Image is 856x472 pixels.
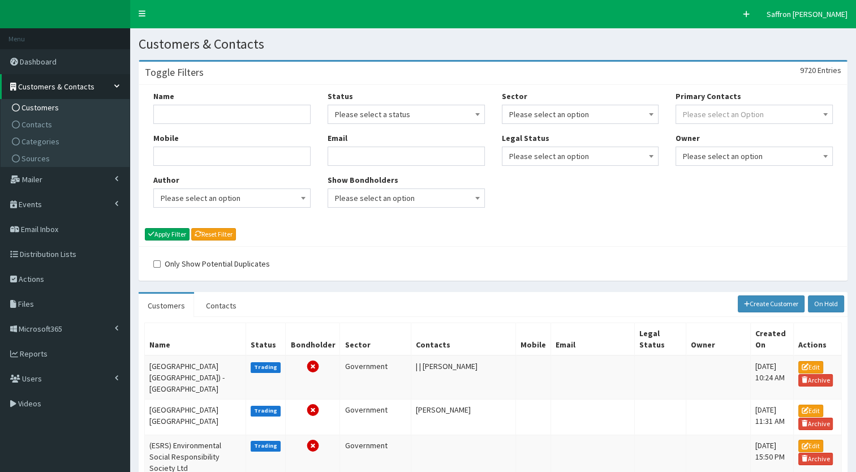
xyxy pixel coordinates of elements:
a: Edit [798,405,823,417]
span: Files [18,299,34,309]
label: Legal Status [502,132,549,144]
span: Events [19,199,42,209]
th: Name [145,323,246,356]
label: Primary Contacts [676,91,741,102]
label: Only Show Potential Duplicates [153,258,270,269]
span: Mailer [22,174,42,184]
span: Please select an option [161,190,303,206]
td: Government [340,355,411,400]
a: Customers [3,99,130,116]
th: Contacts [411,323,516,356]
a: Sources [3,150,130,167]
th: Created On [750,323,793,356]
span: Please select an option [683,148,825,164]
label: Owner [676,132,700,144]
a: Edit [798,361,823,374]
span: Saffron [PERSON_NAME] [767,9,848,19]
td: | | [PERSON_NAME] [411,355,516,400]
span: Users [22,374,42,384]
h1: Customers & Contacts [139,37,848,52]
span: Please select a status [335,106,478,122]
a: Archive [798,453,833,465]
th: Bondholder [286,323,340,356]
span: Please select an option [335,190,478,206]
td: [DATE] 11:31 AM [750,400,793,435]
label: Sector [502,91,527,102]
span: Please select an option [502,105,659,124]
a: Reset Filter [191,228,236,241]
a: Customers [139,294,194,317]
th: Mobile [516,323,551,356]
label: Mobile [153,132,179,144]
span: Actions [19,274,44,284]
span: Microsoft365 [19,324,62,334]
input: Only Show Potential Duplicates [153,260,161,268]
td: [DATE] 10:24 AM [750,355,793,400]
span: Dashboard [20,57,57,67]
span: Videos [18,398,41,409]
span: Please select an Option [683,109,764,119]
span: Please select an option [328,188,485,208]
label: Show Bondholders [328,174,398,186]
a: Contacts [197,294,246,317]
span: Sources [21,153,50,164]
span: Please select an option [509,106,652,122]
span: Reports [20,349,48,359]
a: On Hold [808,295,844,312]
th: Legal Status [634,323,686,356]
a: Archive [798,374,833,387]
span: Please select an option [153,188,311,208]
button: Apply Filter [145,228,190,241]
span: Please select an option [502,147,659,166]
td: [GEOGRAPHIC_DATA] [GEOGRAPHIC_DATA] [145,400,246,435]
label: Trading [251,441,281,451]
a: Categories [3,133,130,150]
td: [GEOGRAPHIC_DATA] [GEOGRAPHIC_DATA]) - [GEOGRAPHIC_DATA] [145,355,246,400]
span: Please select a status [328,105,485,124]
span: Contacts [21,119,52,130]
label: Trading [251,362,281,372]
th: Actions [793,323,841,356]
th: Email [551,323,635,356]
th: Status [246,323,286,356]
label: Email [328,132,347,144]
a: Archive [798,418,833,430]
span: Email Inbox [21,224,58,234]
span: Customers & Contacts [18,81,94,92]
a: Create Customer [738,295,805,312]
span: Entries [818,65,841,75]
span: 9720 [800,65,816,75]
span: Please select an option [676,147,833,166]
a: Contacts [3,116,130,133]
span: Distribution Lists [20,249,76,259]
a: Edit [798,440,823,452]
span: Please select an option [509,148,652,164]
label: Name [153,91,174,102]
h3: Toggle Filters [145,67,204,78]
span: Customers [21,102,59,113]
th: Sector [340,323,411,356]
td: Government [340,400,411,435]
td: [PERSON_NAME] [411,400,516,435]
label: Author [153,174,179,186]
label: Status [328,91,353,102]
label: Trading [251,406,281,416]
span: Categories [21,136,59,147]
th: Owner [686,323,750,356]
